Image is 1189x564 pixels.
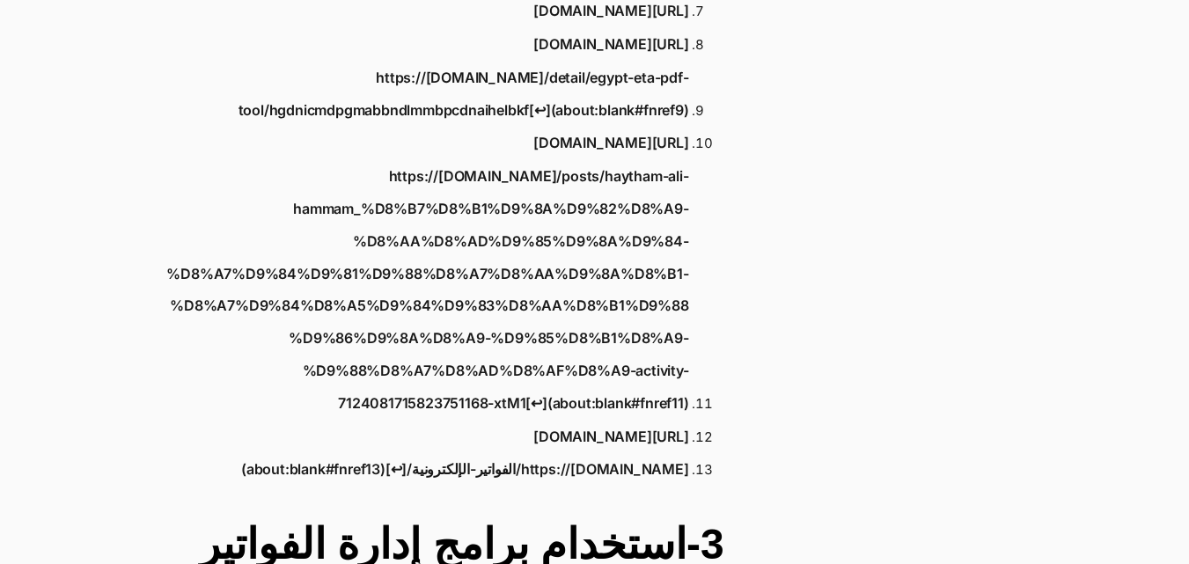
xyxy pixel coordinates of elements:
[533,127,688,159] a: [URL][DOMAIN_NAME]
[533,421,688,453] a: [URL][DOMAIN_NAME]
[165,62,689,127] a: https://[DOMAIN_NAME]/detail/egypt-eta-pdf-tool/hgdnicmdpgmabbndlmmbpcdnaihelbkf[↩︎](about:blank#...
[165,160,689,419] a: https://[DOMAIN_NAME]/posts/haytham-ali-hammam_%D8%B7%D8%B1%D9%8A%D9%82%D8%A9-%D8%AA%D8%AD%D9%85%...
[241,453,689,486] a: https://[DOMAIN_NAME]/الفواتير-الإلكترونية/[↩︎](about:blank#fnref13)
[533,28,688,61] a: [URL][DOMAIN_NAME]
